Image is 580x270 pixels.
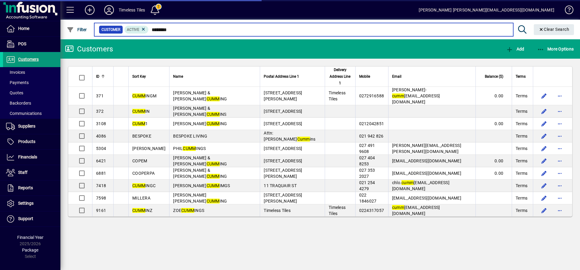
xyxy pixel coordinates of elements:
[516,133,527,139] span: Terms
[359,155,375,166] span: 027 404 8253
[392,87,440,104] span: [PERSON_NAME]- [EMAIL_ADDRESS][DOMAIN_NAME]
[475,167,512,180] td: 0.00
[101,27,120,33] span: Customer
[132,121,148,126] span: 1
[207,96,220,101] em: CUMM
[539,106,549,116] button: Edit
[173,90,227,101] span: [PERSON_NAME] & [PERSON_NAME] ING
[392,180,449,191] span: chlo. [EMAIL_ADDRESS][DOMAIN_NAME]
[132,93,156,98] span: INGM
[65,24,89,35] button: Filter
[3,211,60,226] a: Support
[3,37,60,52] a: POS
[516,170,527,176] span: Terms
[207,121,220,126] em: CUMM
[96,196,106,200] span: 7598
[18,216,33,221] span: Support
[264,193,302,203] span: [STREET_ADDRESS][PERSON_NAME]
[392,158,461,163] span: [EMAIL_ADDRESS][DOMAIN_NAME]
[96,158,106,163] span: 6421
[516,93,527,99] span: Terms
[173,193,227,203] span: [PERSON_NAME] [PERSON_NAME] ING
[392,196,461,200] span: [EMAIL_ADDRESS][DOMAIN_NAME]
[173,168,227,179] span: [PERSON_NAME] & [PERSON_NAME] ING
[17,235,43,240] span: Financial Year
[173,106,226,117] span: [PERSON_NAME] & [PERSON_NAME] INS
[3,165,60,180] a: Staff
[132,121,145,126] em: CUMM
[516,108,527,114] span: Terms
[392,205,440,216] span: [EMAIL_ADDRESS][DOMAIN_NAME]
[539,181,549,190] button: Edit
[132,183,145,188] em: CUMM
[539,27,569,32] span: Clear Search
[264,183,297,188] span: 11 TRAQUAIR ST
[3,150,60,165] a: Financials
[329,67,351,86] span: Delivery Address Line 1
[329,90,346,101] span: Timeless Tiles
[359,193,377,203] span: 022 1846027
[132,134,151,138] span: BESPOKE
[207,183,220,188] em: CUMM
[555,131,565,141] button: More options
[392,171,461,176] span: [EMAIL_ADDRESS][DOMAIN_NAME]
[18,139,35,144] span: Products
[560,1,572,21] a: Knowledge Base
[65,44,113,54] div: Customers
[119,5,145,15] div: Timeless Tiles
[264,158,302,163] span: [STREET_ADDRESS]
[3,88,60,98] a: Quotes
[475,118,512,130] td: 0.00
[516,158,527,164] span: Terms
[555,193,565,203] button: More options
[3,98,60,108] a: Backorders
[96,109,104,114] span: 372
[99,5,119,15] button: Profile
[3,67,60,77] a: Invoices
[3,119,60,134] a: Suppliers
[401,180,414,185] em: cumm
[173,73,256,80] div: Name
[555,181,565,190] button: More options
[132,208,152,213] span: INZ
[359,168,375,179] span: 027 353 2027
[132,109,150,114] span: IN
[264,146,302,151] span: [STREET_ADDRESS]
[183,146,196,151] em: CUMM
[80,5,99,15] button: Add
[264,90,302,101] span: [STREET_ADDRESS][PERSON_NAME]
[207,161,220,166] em: CUMM
[516,145,527,151] span: Terms
[207,112,220,117] em: CUMM
[264,121,302,126] span: [STREET_ADDRESS]
[359,134,384,138] span: 021 942 826
[173,121,227,126] span: [PERSON_NAME] ING
[3,181,60,196] a: Reports
[3,21,60,36] a: Home
[539,168,549,178] button: Edit
[207,199,220,203] em: CUMM
[132,93,145,98] em: CUMM
[475,155,512,167] td: 0.00
[504,44,526,54] button: Add
[359,208,384,213] span: 0224317057
[173,73,183,80] span: Name
[18,185,33,190] span: Reports
[539,156,549,166] button: Edit
[539,91,549,101] button: Edit
[359,93,384,98] span: 0272916588
[3,77,60,88] a: Payments
[359,73,370,80] span: Mobile
[132,146,166,151] span: [PERSON_NAME]
[297,137,310,142] em: Cumm
[555,168,565,178] button: More options
[67,27,87,32] span: Filter
[96,73,99,80] span: ID
[132,109,145,114] em: CUMM
[359,180,375,191] span: 021 254 4279
[173,146,206,151] span: PHIL INGS
[555,156,565,166] button: More options
[96,171,106,176] span: 6881
[359,143,375,154] span: 027 491 9608
[173,208,204,213] span: ZOE INGS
